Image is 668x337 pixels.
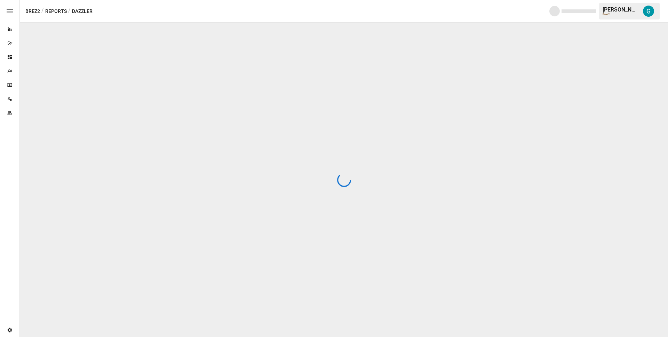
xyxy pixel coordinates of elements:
div: / [68,7,71,16]
button: Brez2 [25,7,40,16]
button: Gavin Acres [639,1,658,21]
div: / [41,7,44,16]
button: Reports [45,7,67,16]
img: Gavin Acres [643,6,654,17]
div: Brez2 [603,13,639,16]
div: [PERSON_NAME] [603,6,639,13]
